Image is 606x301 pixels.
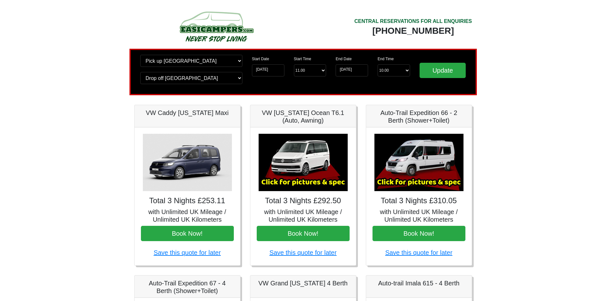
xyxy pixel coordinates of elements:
[354,25,472,37] div: [PHONE_NUMBER]
[373,279,465,287] h5: Auto-trail Imala 615 - 4 Berth
[257,279,350,287] h5: VW Grand [US_STATE] 4 Berth
[269,249,337,256] a: Save this quote for later
[143,134,232,191] img: VW Caddy California Maxi
[257,196,350,205] h4: Total 3 Nights £292.50
[420,63,466,78] input: Update
[336,56,352,62] label: End Date
[259,134,348,191] img: VW California Ocean T6.1 (Auto, Awning)
[141,196,234,205] h4: Total 3 Nights £253.11
[252,64,284,76] input: Start Date
[154,249,221,256] a: Save this quote for later
[373,226,465,241] button: Book Now!
[252,56,269,62] label: Start Date
[374,134,463,191] img: Auto-Trail Expedition 66 - 2 Berth (Shower+Toilet)
[354,18,472,25] div: CENTRAL RESERVATIONS FOR ALL ENQUIRIES
[378,56,394,62] label: End Time
[141,208,234,223] h5: with Unlimited UK Mileage / Unlimited UK Kilometers
[257,208,350,223] h5: with Unlimited UK Mileage / Unlimited UK Kilometers
[385,249,452,256] a: Save this quote for later
[336,64,368,76] input: Return Date
[373,208,465,223] h5: with Unlimited UK Mileage / Unlimited UK Kilometers
[257,109,350,124] h5: VW [US_STATE] Ocean T6.1 (Auto, Awning)
[141,279,234,295] h5: Auto-Trail Expedition 67 - 4 Berth (Shower+Toilet)
[373,109,465,124] h5: Auto-Trail Expedition 66 - 2 Berth (Shower+Toilet)
[373,196,465,205] h4: Total 3 Nights £310.05
[141,109,234,117] h5: VW Caddy [US_STATE] Maxi
[257,226,350,241] button: Book Now!
[141,226,234,241] button: Book Now!
[294,56,311,62] label: Start Time
[156,9,277,44] img: campers-checkout-logo.png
